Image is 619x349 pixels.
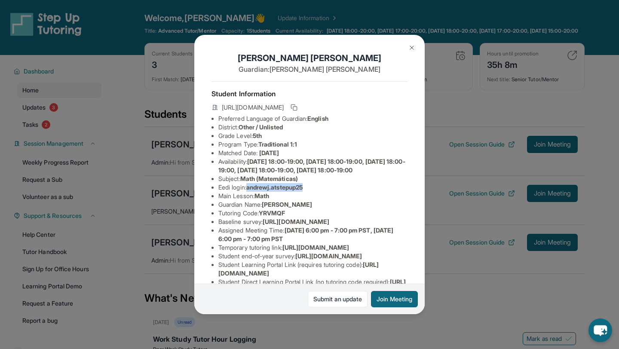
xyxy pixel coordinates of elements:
li: Student end-of-year survey : [218,252,408,260]
li: Student Learning Portal Link (requires tutoring code) : [218,260,408,278]
span: English [307,115,328,122]
span: Math (Matemáticas) [240,175,298,182]
span: [URL][DOMAIN_NAME] [263,218,329,225]
li: Availability: [218,157,408,174]
li: Matched Date: [218,149,408,157]
span: [URL][DOMAIN_NAME] [282,244,349,251]
span: Other / Unlisted [239,123,283,131]
button: Join Meeting [371,291,418,307]
li: Grade Level: [218,132,408,140]
span: [DATE] [259,149,279,156]
span: [URL][DOMAIN_NAME] [222,103,284,112]
li: Subject : [218,174,408,183]
span: [DATE] 18:00-19:00, [DATE] 18:00-19:00, [DATE] 18:00-19:00, [DATE] 18:00-19:00, [DATE] 18:00-19:00 [218,158,405,174]
li: District: [218,123,408,132]
li: Temporary tutoring link : [218,243,408,252]
li: Preferred Language of Guardian: [218,114,408,123]
button: chat-button [588,318,612,342]
button: Copy link [289,102,299,113]
span: [DATE] 6:00 pm - 7:00 pm PST, [DATE] 6:00 pm - 7:00 pm PST [218,227,393,242]
h1: [PERSON_NAME] [PERSON_NAME] [211,52,408,64]
span: YRVMQF [259,209,285,217]
li: Guardian Name : [218,200,408,209]
li: Main Lesson : [218,192,408,200]
span: 5th [253,132,262,139]
span: andrewj.atstepup25 [246,184,303,191]
span: [URL][DOMAIN_NAME] [295,252,362,260]
a: Submit an update [308,291,368,307]
li: Tutoring Code : [218,209,408,217]
p: Guardian: [PERSON_NAME] [PERSON_NAME] [211,64,408,74]
span: Math [254,192,269,199]
li: Baseline survey : [218,217,408,226]
li: Assigned Meeting Time : [218,226,408,243]
span: [PERSON_NAME] [262,201,312,208]
li: Program Type: [218,140,408,149]
span: Traditional 1:1 [258,141,297,148]
img: Close Icon [408,44,415,51]
li: Student Direct Learning Portal Link (no tutoring code required) : [218,278,408,295]
h4: Student Information [211,89,408,99]
li: Eedi login : [218,183,408,192]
